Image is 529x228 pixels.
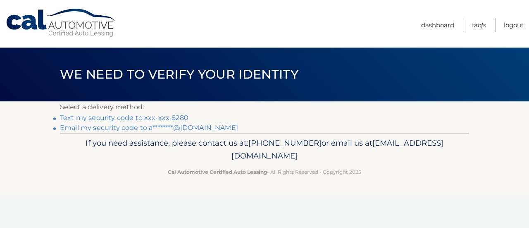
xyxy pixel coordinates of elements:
[168,169,267,175] strong: Cal Automotive Certified Auto Leasing
[60,124,238,132] a: Email my security code to a********@[DOMAIN_NAME]
[504,18,524,32] a: Logout
[5,8,117,38] a: Cal Automotive
[472,18,486,32] a: FAQ's
[65,137,464,163] p: If you need assistance, please contact us at: or email us at
[60,114,188,122] a: Text my security code to xxx-xxx-5280
[248,138,322,148] span: [PHONE_NUMBER]
[60,101,469,113] p: Select a delivery method:
[60,67,298,82] span: We need to verify your identity
[65,168,464,176] p: - All Rights Reserved - Copyright 2025
[421,18,454,32] a: Dashboard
